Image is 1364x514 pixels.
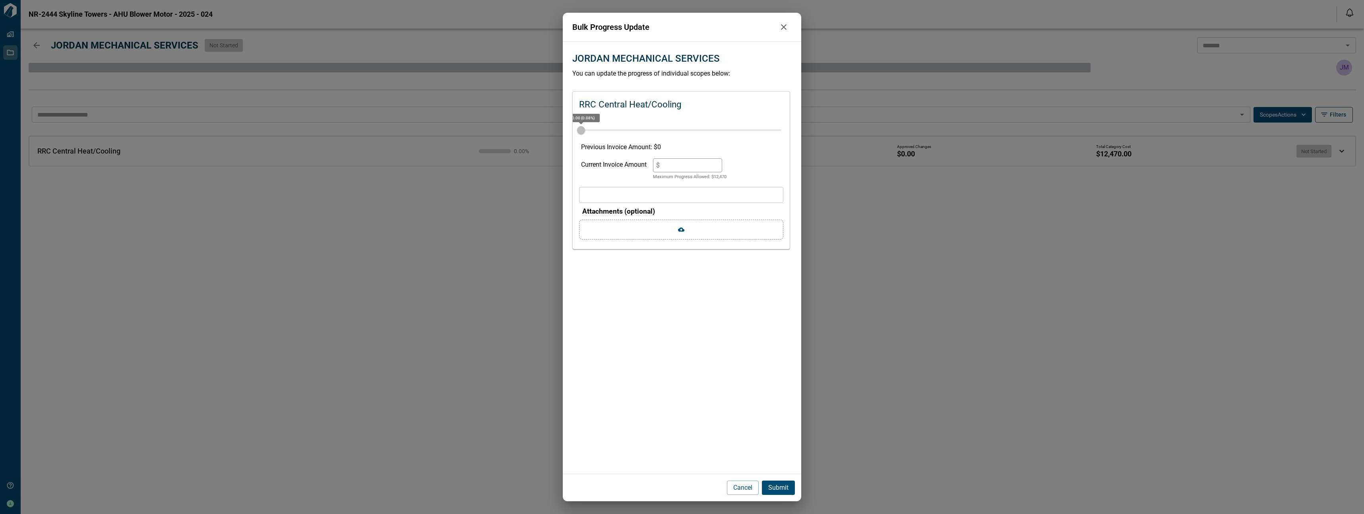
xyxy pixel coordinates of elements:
[572,69,792,78] p: You can update the progress of individual scopes below:
[572,21,776,33] p: Bulk Progress Update
[582,206,783,216] p: Attachments (optional)
[733,483,752,493] p: Cancel
[653,174,727,181] p: Maximum Progress Allowed: $ 12,470
[656,162,660,169] span: $
[762,481,795,495] button: Submit
[579,98,682,111] p: RRC Central Heat/Cooling
[581,158,647,181] div: Current Invoice Amount
[768,483,789,493] p: Submit
[581,142,781,152] p: Previous Invoice Amount: $ 0
[727,481,759,495] button: Cancel
[572,51,720,66] p: JORDAN MECHANICAL SERVICES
